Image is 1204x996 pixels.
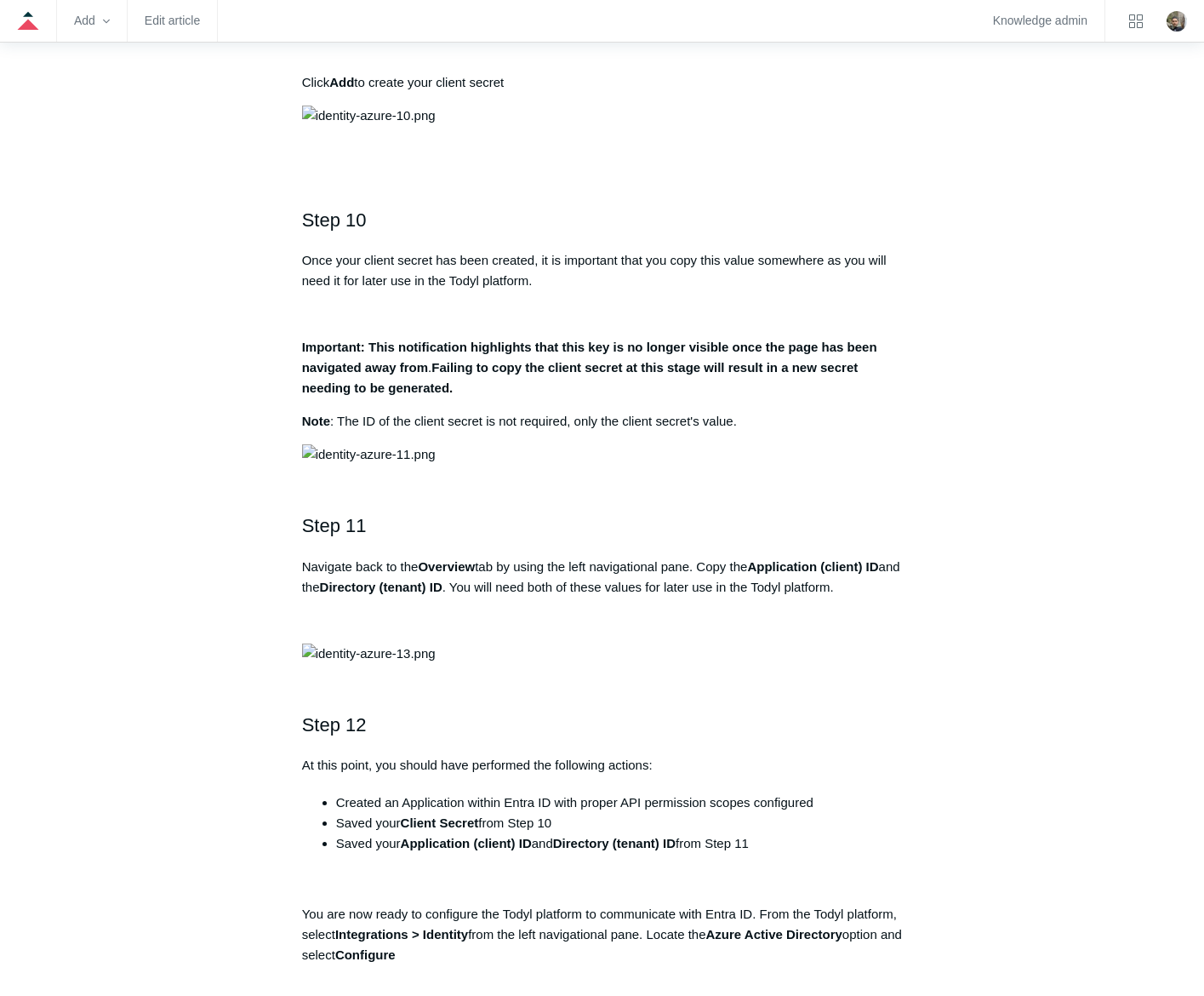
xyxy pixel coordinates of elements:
[747,559,878,574] strong: Application (client) ID
[336,793,903,813] li: Created an Application within Entra ID with proper API permission scopes configured
[302,557,903,598] p: Navigate back to the tab by using the left navigational pane. Copy the and the . You will need bo...
[302,72,903,93] p: Click to create your client secret
[302,250,903,291] p: Once your client secret has been created, it is important that you copy this value somewhere as y...
[302,205,903,235] h2: Step 10
[74,16,110,26] zd-hc-trigger: Add
[401,836,532,850] strong: Application (client) ID
[302,444,436,465] img: identity-azure-11.png
[336,833,903,854] li: Saved your and from Step 11
[320,580,442,594] strong: Directory (tenant) ID
[329,75,354,89] strong: Add
[706,927,842,942] strong: Azure Active Directory
[302,644,436,664] img: identity-azure-13.png
[335,947,396,962] strong: Configure
[335,927,468,942] strong: Integrations > Identity
[993,16,1087,26] a: Knowledge admin
[418,559,475,574] strong: Overview
[302,904,903,965] p: You are now ready to configure the Todyl platform to communicate with Entra ID. From the Todyl pl...
[302,414,330,428] strong: Note
[401,816,479,830] strong: Client Secret
[336,813,903,833] li: Saved your from Step 10
[553,836,676,850] strong: Directory (tenant) ID
[302,340,877,375] strong: Important: This notification highlights that this key is no longer visible once the page has been...
[1167,11,1187,31] img: user avatar
[302,411,903,432] p: : The ID of the client secret is not required, only the client secret's value.
[302,511,903,541] h2: Step 11
[302,360,859,395] strong: Failing to copy the client secret at this stage will result in a new secret needing to be generated.
[145,16,200,26] a: Edit article
[302,755,903,776] p: At this point, you should have performed the following actions:
[302,710,903,740] h2: Step 12
[302,106,436,126] img: identity-azure-10.png
[1167,11,1187,31] zd-hc-trigger: Click your profile icon to open the profile menu
[302,337,903,398] p: .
